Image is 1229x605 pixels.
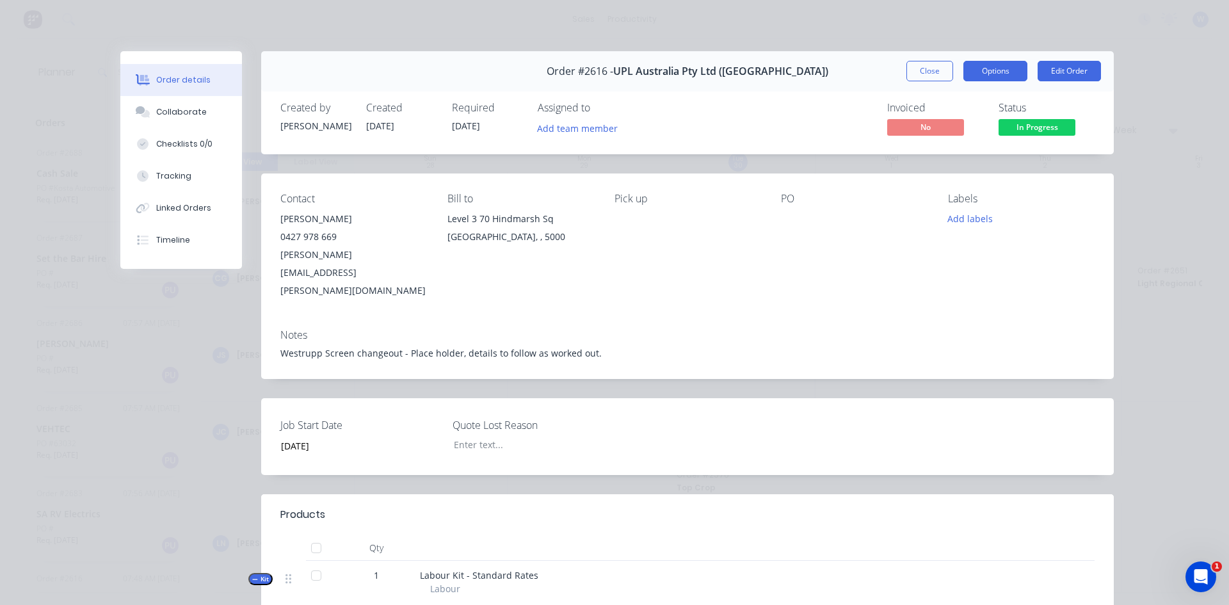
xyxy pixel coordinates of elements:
[280,228,427,246] div: 0427 978 669
[447,210,594,251] div: Level 3 70 Hindmarsh Sq[GEOGRAPHIC_DATA], , 5000
[280,210,427,300] div: [PERSON_NAME]0427 978 669[PERSON_NAME][EMAIL_ADDRESS][PERSON_NAME][DOMAIN_NAME]
[120,64,242,96] button: Order details
[941,210,1000,227] button: Add labels
[781,193,928,205] div: PO
[280,417,440,433] label: Job Start Date
[366,102,437,114] div: Created
[248,573,273,585] button: Kit
[338,535,415,561] div: Qty
[452,102,522,114] div: Required
[613,65,828,77] span: UPL Australia Pty Ltd ([GEOGRAPHIC_DATA])
[906,61,953,81] button: Close
[374,569,379,582] span: 1
[538,119,625,136] button: Add team member
[538,102,666,114] div: Assigned to
[280,119,351,133] div: [PERSON_NAME]
[447,228,594,246] div: [GEOGRAPHIC_DATA], , 5000
[280,507,325,522] div: Products
[280,346,1095,360] div: Westrupp Screen changeout - Place holder, details to follow as worked out.
[280,102,351,114] div: Created by
[453,417,613,433] label: Quote Lost Reason
[156,202,211,214] div: Linked Orders
[447,193,594,205] div: Bill to
[1038,61,1101,81] button: Edit Order
[156,74,211,86] div: Order details
[280,210,427,228] div: [PERSON_NAME]
[156,234,190,246] div: Timeline
[120,96,242,128] button: Collaborate
[280,329,1095,341] div: Notes
[120,192,242,224] button: Linked Orders
[948,193,1095,205] div: Labels
[156,170,191,182] div: Tracking
[420,569,538,581] span: Labour Kit - Standard Rates
[887,102,983,114] div: Invoiced
[120,128,242,160] button: Checklists 0/0
[280,246,427,300] div: [PERSON_NAME][EMAIL_ADDRESS][PERSON_NAME][DOMAIN_NAME]
[999,102,1095,114] div: Status
[252,574,269,584] span: Kit
[120,160,242,192] button: Tracking
[531,119,625,136] button: Add team member
[447,210,594,228] div: Level 3 70 Hindmarsh Sq
[614,193,761,205] div: Pick up
[366,120,394,132] span: [DATE]
[452,120,480,132] span: [DATE]
[272,436,431,455] input: Enter date
[963,61,1027,81] button: Options
[280,193,427,205] div: Contact
[1212,561,1222,572] span: 1
[547,65,613,77] span: Order #2616 -
[156,106,207,118] div: Collaborate
[120,224,242,256] button: Timeline
[156,138,213,150] div: Checklists 0/0
[999,119,1075,138] button: In Progress
[999,119,1075,135] span: In Progress
[430,582,460,595] span: Labour
[887,119,964,135] span: No
[1185,561,1216,592] iframe: Intercom live chat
